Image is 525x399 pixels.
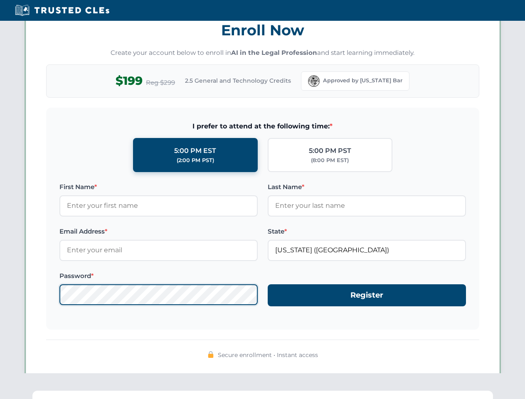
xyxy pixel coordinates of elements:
[12,4,112,17] img: Trusted CLEs
[231,49,317,57] strong: AI in the Legal Profession
[309,145,351,156] div: 5:00 PM PST
[323,76,402,85] span: Approved by [US_STATE] Bar
[311,156,349,165] div: (8:00 PM EST)
[59,195,258,216] input: Enter your first name
[268,284,466,306] button: Register
[146,78,175,88] span: Reg $299
[174,145,216,156] div: 5:00 PM EST
[46,48,479,58] p: Create your account below to enroll in and start learning immediately.
[268,195,466,216] input: Enter your last name
[177,156,214,165] div: (2:00 PM PST)
[116,71,143,90] span: $199
[59,121,466,132] span: I prefer to attend at the following time:
[308,75,320,87] img: Florida Bar
[59,271,258,281] label: Password
[268,240,466,261] input: Florida (FL)
[59,227,258,236] label: Email Address
[46,17,479,43] h3: Enroll Now
[218,350,318,360] span: Secure enrollment • Instant access
[59,182,258,192] label: First Name
[268,227,466,236] label: State
[185,76,291,85] span: 2.5 General and Technology Credits
[268,182,466,192] label: Last Name
[59,240,258,261] input: Enter your email
[207,351,214,358] img: 🔒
